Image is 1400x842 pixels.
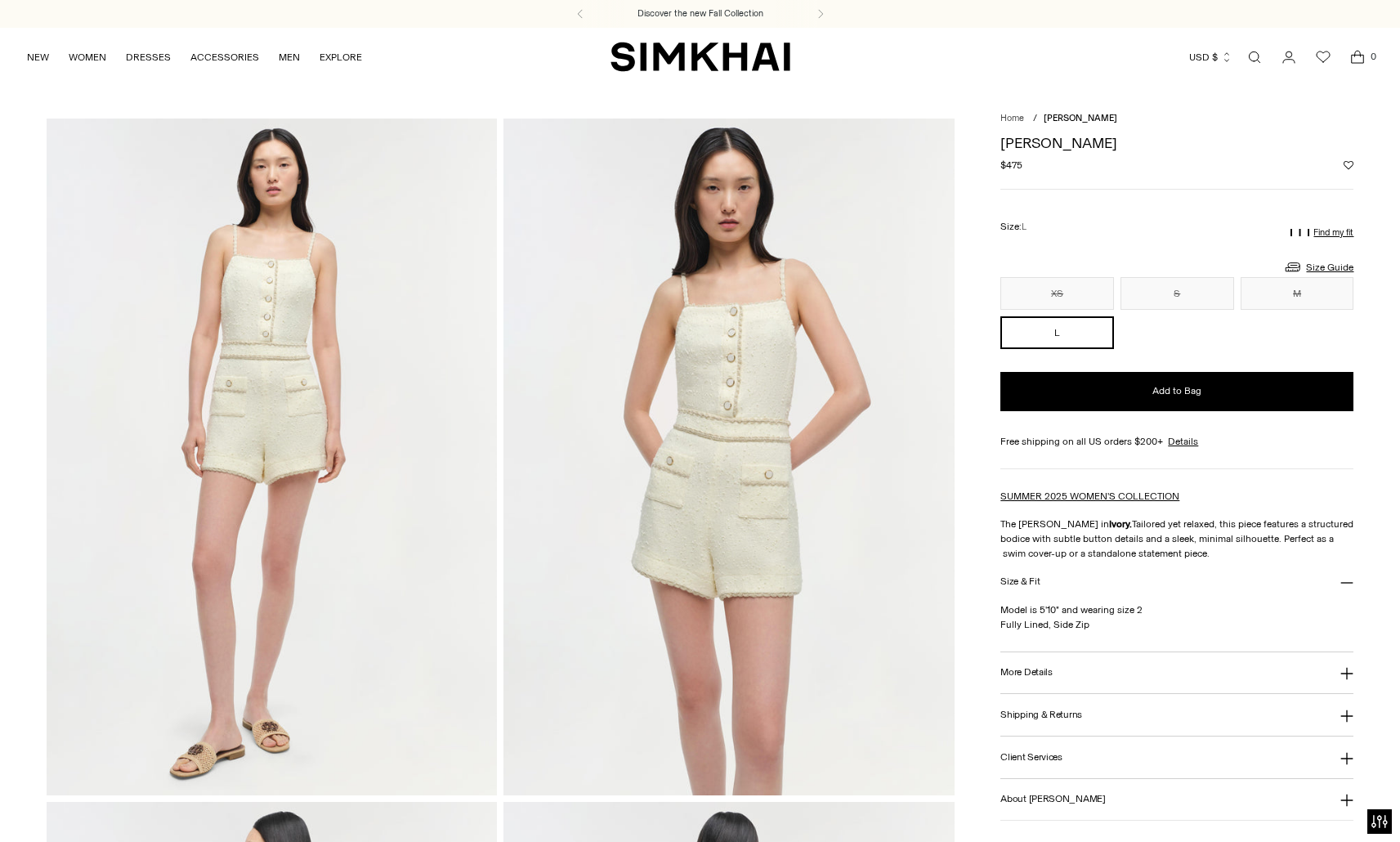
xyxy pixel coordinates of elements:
[1366,49,1380,64] span: 0
[1000,652,1353,694] button: More Details
[1307,41,1340,74] a: Wishlist
[1000,561,1353,602] button: Size & Fit
[1000,219,1027,235] label: Size:
[1168,434,1198,449] a: Details
[1000,158,1022,172] span: $475
[1341,41,1374,74] a: Open cart modal
[1000,794,1105,804] h3: About [PERSON_NAME]
[27,39,49,75] a: NEW
[1238,41,1271,74] a: Open search modal
[1000,752,1062,763] h3: Client Services
[190,39,259,75] a: ACCESSORIES
[1000,779,1353,821] button: About [PERSON_NAME]
[1344,160,1353,170] button: Add to Wishlist
[1000,113,1024,123] a: Home
[1241,277,1354,310] button: M
[503,119,955,795] img: Ginny Romper
[1022,222,1027,232] span: L
[1120,277,1234,310] button: S
[69,39,106,75] a: WOMEN
[1000,602,1353,632] p: Model is 5'10" and wearing size 2 Fully Lined, Side Zip
[1273,41,1305,74] a: Go to the account page
[1152,384,1201,398] span: Add to Bag
[611,41,790,73] a: SIMKHAI
[1000,710,1082,720] h3: Shipping & Returns
[47,119,498,795] img: Ginny Romper
[1044,113,1117,123] span: [PERSON_NAME]
[1189,39,1232,75] button: USD $
[1000,112,1353,126] nav: breadcrumbs
[279,39,300,75] a: MEN
[1000,136,1353,150] h1: [PERSON_NAME]
[126,39,171,75] a: DRESSES
[1283,257,1353,277] a: Size Guide
[1000,737,1353,778] button: Client Services
[1000,316,1114,349] button: L
[1000,490,1179,502] a: SUMMER 2025 WOMEN'S COLLECTION
[1109,518,1132,530] strong: Ivory.
[637,7,763,20] a: Discover the new Fall Collection
[320,39,362,75] a: EXPLORE
[1000,277,1114,310] button: XS
[1000,517,1353,561] p: The [PERSON_NAME] in Tailored yet relaxed, this piece features a structured bodice with subtle bu...
[1000,434,1353,449] div: Free shipping on all US orders $200+
[1000,694,1353,736] button: Shipping & Returns
[1033,112,1037,126] div: /
[1000,372,1353,411] button: Add to Bag
[1000,576,1040,587] h3: Size & Fit
[1000,667,1052,678] h3: More Details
